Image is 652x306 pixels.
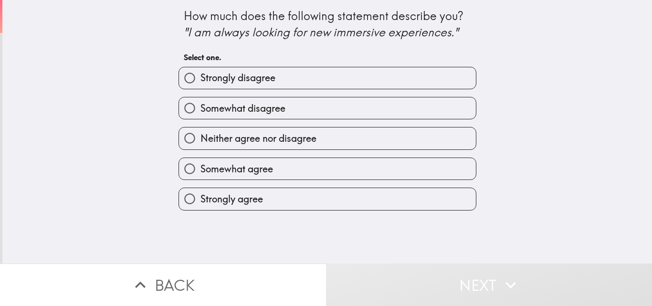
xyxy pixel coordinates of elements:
h6: Select one. [184,52,471,63]
span: Somewhat agree [200,162,273,176]
button: Somewhat agree [179,158,476,179]
button: Strongly agree [179,188,476,210]
button: Strongly disagree [179,67,476,89]
span: Neither agree nor disagree [200,132,316,145]
button: Next [326,264,652,306]
div: How much does the following statement describe you? [184,8,471,40]
span: Strongly agree [200,192,263,206]
i: "I am always looking for new immersive experiences." [184,25,458,39]
span: Strongly disagree [200,71,275,84]
button: Somewhat disagree [179,97,476,119]
span: Somewhat disagree [200,102,285,115]
button: Neither agree nor disagree [179,127,476,149]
